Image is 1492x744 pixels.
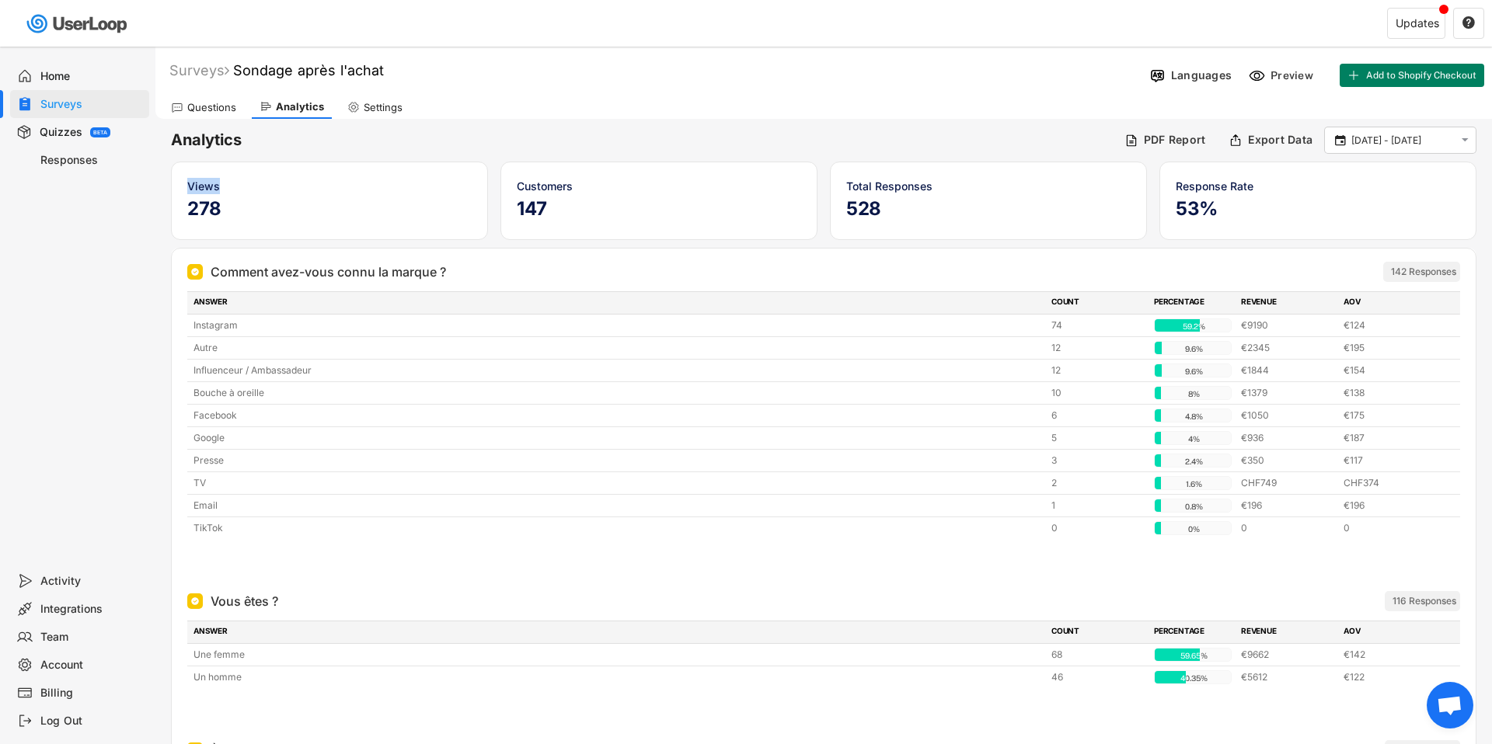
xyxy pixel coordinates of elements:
div: 9.6% [1158,364,1229,378]
div: Total Responses [846,178,1131,194]
div: 0.8% [1158,499,1229,513]
div: 5 [1051,431,1145,445]
input: Select Date Range [1351,133,1454,148]
div: 8% [1158,387,1229,401]
div: 2.4% [1158,454,1229,468]
div: 12 [1051,363,1145,377]
img: Language%20Icon.svg [1149,68,1166,84]
div: 74 [1051,318,1145,332]
div: Views [187,178,472,194]
div: 40.35% [1158,671,1229,685]
img: Single Select [190,267,200,276]
text:  [1462,16,1475,30]
div: AOV [1344,625,1437,639]
div: €122 [1344,670,1437,684]
div: 0 [1241,521,1334,535]
div: €187 [1344,431,1437,445]
div: €196 [1241,499,1334,513]
div: Languages [1171,68,1232,82]
div: €350 [1241,454,1334,468]
div: PERCENTAGE [1154,296,1232,310]
h5: 147 [517,197,801,221]
div: 12 [1051,341,1145,355]
div: €124 [1344,318,1437,332]
div: €5612 [1241,670,1334,684]
div: PDF Report [1144,133,1206,147]
div: 2 [1051,476,1145,490]
div: €117 [1344,454,1437,468]
div: €9662 [1241,648,1334,662]
div: Account [40,658,143,673]
div: €1050 [1241,409,1334,422]
div: Autre [193,341,1042,355]
div: Preview [1271,68,1317,82]
div: €142 [1344,648,1437,662]
button:  [1458,134,1472,147]
button:  [1462,16,1476,30]
div: €1844 [1241,363,1334,377]
h6: Analytics [171,130,1113,151]
div: Google [193,431,1042,445]
div: BETA [93,130,107,135]
div: 59.2% [1158,319,1229,333]
div: Questions [187,101,236,114]
div: 59.65% [1158,648,1229,662]
div: 46 [1051,670,1145,684]
div: 4% [1158,432,1229,446]
div: 10 [1051,386,1145,400]
div: Customers [517,178,801,194]
button: Add to Shopify Checkout [1340,64,1484,87]
div: ANSWER [193,296,1042,310]
div: REVENUE [1241,625,1334,639]
div: Facebook [193,409,1042,422]
button:  [1333,134,1347,148]
div: €195 [1344,341,1437,355]
text:  [1462,134,1469,147]
div: €936 [1241,431,1334,445]
div: Surveys [169,61,229,79]
div: Updates [1396,18,1439,29]
h5: 278 [187,197,472,221]
div: Analytics [276,100,324,113]
div: Integrations [40,602,143,617]
div: €175 [1344,409,1437,422]
div: €2345 [1241,341,1334,355]
div: €154 [1344,363,1437,377]
div: 68 [1051,648,1145,662]
font: Sondage après l'achat [233,62,384,78]
div: Instagram [193,318,1042,332]
div: Billing [40,686,143,701]
div: €138 [1344,386,1437,400]
div: 1 [1051,499,1145,513]
div: COUNT [1051,296,1145,310]
div: REVENUE [1241,296,1334,310]
text:  [1335,133,1346,147]
div: 4.8% [1158,409,1229,423]
div: Home [40,69,143,84]
div: TV [193,476,1042,490]
div: Vous êtes ? [211,592,278,610]
div: €1379 [1241,386,1334,400]
div: Team [40,630,143,645]
img: userloop-logo-01.svg [23,8,133,40]
div: Bouche à oreille [193,386,1042,400]
div: 0 [1051,521,1145,535]
div: Presse [193,454,1042,468]
div: 1.6% [1158,477,1229,491]
div: 0 [1344,521,1437,535]
img: Single Select [190,596,200,606]
div: Activity [40,574,143,589]
div: Un homme [193,670,1042,684]
div: Responses [40,153,143,168]
div: CHF749 [1241,476,1334,490]
div: 142 Responses [1391,266,1456,278]
div: 9.6% [1158,342,1229,356]
div: €9190 [1241,318,1334,332]
div: AOV [1344,296,1437,310]
div: 116 Responses [1393,595,1456,607]
div: Ouvrir le chat [1427,682,1473,728]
